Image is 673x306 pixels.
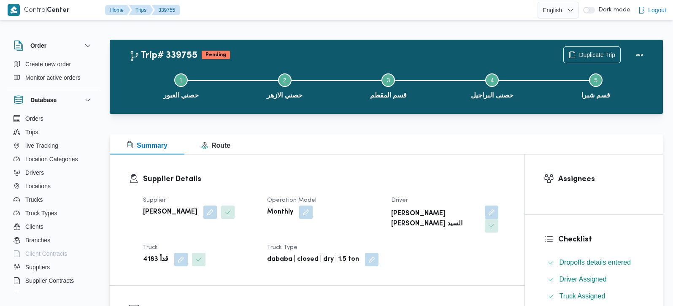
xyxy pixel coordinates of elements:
[143,207,197,217] b: [PERSON_NAME]
[25,154,78,164] span: Location Categories
[648,5,666,15] span: Logout
[10,139,96,152] button: live Tracking
[129,50,197,61] h2: Trip# 339755
[635,2,670,19] button: Logout
[25,249,68,259] span: Client Contracts
[25,276,74,286] span: Supplier Contracts
[143,255,168,265] b: قدأ 4183
[10,112,96,125] button: Orders
[8,4,20,16] img: X8yXhbKr1z7QwAAAABJRU5ErkJggg==
[10,179,96,193] button: Locations
[387,77,390,84] span: 3
[559,274,607,284] span: Driver Assigned
[391,209,479,229] b: [PERSON_NAME] [PERSON_NAME] السيد
[7,57,100,88] div: Order
[267,255,359,265] b: dababa | closed | dry | 1.5 ton
[10,247,96,260] button: Client Contracts
[10,287,96,301] button: Devices
[47,7,70,14] b: Center
[559,276,607,283] span: Driver Assigned
[233,63,337,107] button: حصني الازهر
[10,260,96,274] button: Suppliers
[579,50,615,60] span: Duplicate Trip
[559,292,605,300] span: Truck Assigned
[490,77,494,84] span: 4
[283,77,286,84] span: 2
[25,208,57,218] span: Truck Types
[7,112,100,295] div: Database
[370,90,407,100] span: قسم المقطم
[14,95,93,105] button: Database
[201,142,230,149] span: Route
[10,57,96,71] button: Create new order
[10,166,96,179] button: Drivers
[544,290,644,303] button: Truck Assigned
[30,41,46,51] h3: Order
[25,181,51,191] span: Locations
[30,95,57,105] h3: Database
[10,71,96,84] button: Monitor active orders
[558,173,644,185] h3: Assignees
[127,142,168,149] span: Summary
[267,198,316,203] span: Operation Model
[440,63,544,107] button: حصنى البراجيل
[25,114,43,124] span: Orders
[25,222,43,232] span: Clients
[10,220,96,233] button: Clients
[143,173,505,185] h3: Supplier Details
[267,245,297,250] span: Truck Type
[544,273,644,286] button: Driver Assigned
[14,41,93,51] button: Order
[143,198,166,203] span: Supplier
[25,235,50,245] span: Branches
[471,90,513,100] span: حصنى البراجيل
[10,193,96,206] button: Trucks
[581,90,610,100] span: قسم شبرا
[594,77,597,84] span: 5
[129,63,233,107] button: حصني العبور
[105,5,130,15] button: Home
[163,90,199,100] span: حصني العبور
[202,51,230,59] span: Pending
[558,234,644,245] h3: Checklist
[25,168,44,178] span: Drivers
[10,152,96,166] button: Location Categories
[129,5,153,15] button: Trips
[544,63,648,107] button: قسم شبرا
[25,59,71,69] span: Create new order
[25,127,38,137] span: Trips
[267,90,302,100] span: حصني الازهر
[563,46,621,63] button: Duplicate Trip
[559,291,605,301] span: Truck Assigned
[391,198,408,203] span: Driver
[25,195,43,205] span: Trucks
[25,289,46,299] span: Devices
[151,5,180,15] button: 339755
[559,259,631,266] span: Dropoffs details entered
[25,262,50,272] span: Suppliers
[179,77,183,84] span: 1
[337,63,441,107] button: قسم المقطم
[10,233,96,247] button: Branches
[25,73,81,83] span: Monitor active orders
[631,46,648,63] button: Actions
[8,272,35,298] iframe: chat widget
[25,141,58,151] span: live Tracking
[595,7,630,14] span: Dark mode
[267,207,293,217] b: Monthly
[205,52,226,57] b: Pending
[143,245,158,250] span: Truck
[10,274,96,287] button: Supplier Contracts
[10,206,96,220] button: Truck Types
[10,125,96,139] button: Trips
[559,257,631,268] span: Dropoffs details entered
[544,256,644,269] button: Dropoffs details entered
